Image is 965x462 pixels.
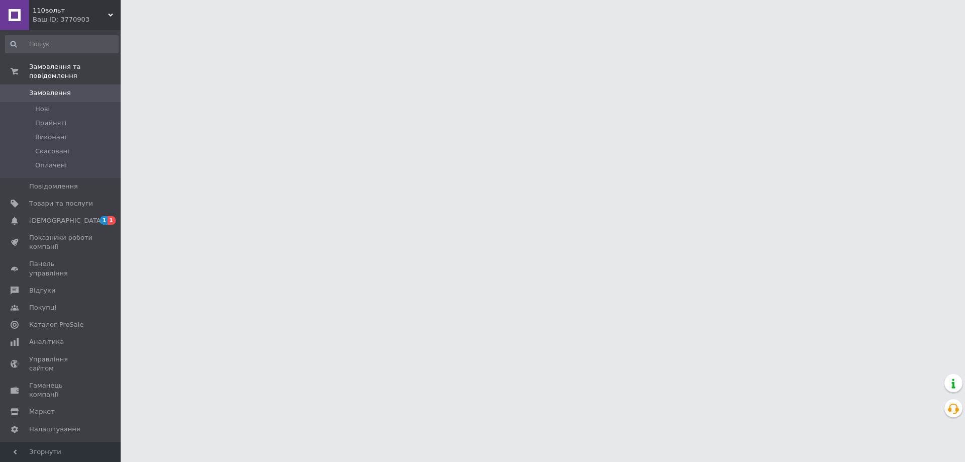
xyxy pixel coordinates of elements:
[33,15,121,24] div: Ваш ID: 3770903
[29,62,121,80] span: Замовлення та повідомлення
[29,355,93,373] span: Управління сайтом
[33,6,108,15] span: 110вольт
[29,303,56,312] span: Покупці
[35,147,69,156] span: Скасовані
[35,105,50,114] span: Нові
[29,199,93,208] span: Товари та послуги
[29,407,55,416] span: Маркет
[29,286,55,295] span: Відгуки
[29,425,80,434] span: Налаштування
[29,337,64,346] span: Аналітика
[29,320,83,329] span: Каталог ProSale
[29,381,93,399] span: Гаманець компанії
[108,216,116,225] span: 1
[29,182,78,191] span: Повідомлення
[100,216,108,225] span: 1
[35,133,66,142] span: Виконані
[35,119,66,128] span: Прийняті
[29,233,93,251] span: Показники роботи компанії
[29,88,71,98] span: Замовлення
[29,216,104,225] span: [DEMOGRAPHIC_DATA]
[29,259,93,278] span: Панель управління
[35,161,67,170] span: Оплачені
[5,35,119,53] input: Пошук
